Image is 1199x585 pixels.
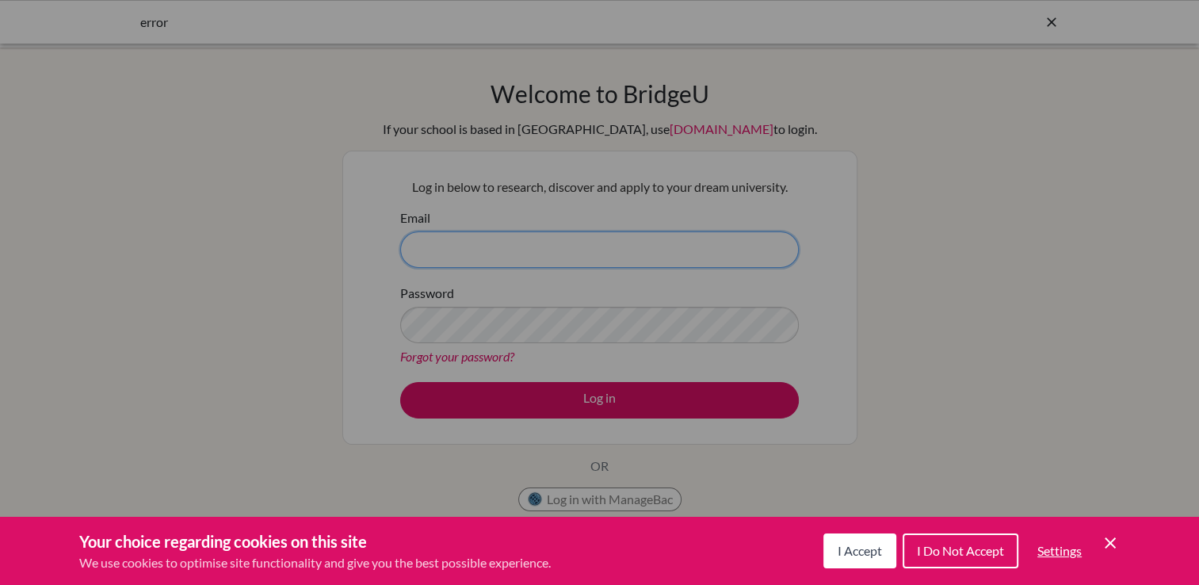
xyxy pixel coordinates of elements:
button: I Do Not Accept [903,533,1018,568]
span: I Do Not Accept [917,543,1004,558]
h3: Your choice regarding cookies on this site [79,530,551,553]
span: Settings [1037,543,1082,558]
button: Settings [1025,535,1094,567]
button: I Accept [823,533,896,568]
span: I Accept [838,543,882,558]
p: We use cookies to optimise site functionality and give you the best possible experience. [79,553,551,572]
button: Save and close [1101,533,1120,552]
